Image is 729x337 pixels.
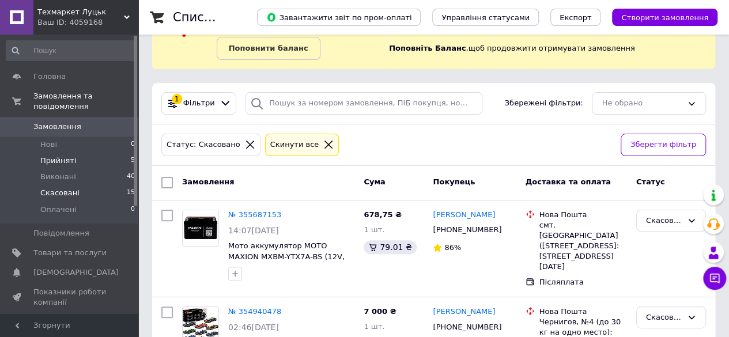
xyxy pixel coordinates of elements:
span: Зберегти фільтр [630,139,696,151]
a: Створити замовлення [600,13,717,21]
span: Показники роботи компанії [33,287,107,308]
button: Завантажити звіт по пром-оплаті [257,9,421,26]
div: 79.01 ₴ [364,240,416,254]
span: Створити замовлення [621,13,708,22]
span: Оплачені [40,205,77,215]
button: Управління статусами [432,9,539,26]
button: Експорт [550,9,601,26]
span: Статус [636,177,665,186]
input: Пошук [6,40,136,61]
span: 86% [444,243,461,252]
a: Мото аккумулятор MOTO MAXION MXBM-YTX7A-BS (12V, 7Ah, 90A, +/-), сухозаряд без электрол [228,241,345,282]
div: смт. [GEOGRAPHIC_DATA] ([STREET_ADDRESS]: [STREET_ADDRESS][DATE] [539,220,627,272]
div: [PHONE_NUMBER] [430,320,504,335]
a: № 354940478 [228,307,281,316]
span: 0 [131,139,135,150]
span: 678,75 ₴ [364,210,402,219]
div: Не обрано [602,97,682,109]
button: Чат з покупцем [703,267,726,290]
span: 0 [131,205,135,215]
span: 14:07[DATE] [228,226,279,235]
span: Виконані [40,172,76,182]
button: Зберегти фільтр [621,134,706,156]
img: Фото товару [183,210,218,246]
div: Cкинути все [268,139,322,151]
a: Поповнити баланс [217,37,320,60]
div: Нова Пошта [539,210,627,220]
div: [PHONE_NUMBER] [430,222,504,237]
b: Поповнити баланс [229,44,308,52]
span: Товари та послуги [33,248,107,258]
span: Прийняті [40,156,76,166]
span: Головна [33,71,66,82]
span: 02:46[DATE] [228,323,279,332]
span: Замовлення та повідомлення [33,91,138,112]
a: Фото товару [182,210,219,247]
div: Статус: Скасовано [164,139,243,151]
input: Пошук за номером замовлення, ПІБ покупця, номером телефону, Email, номером накладної [245,92,482,115]
span: Збережені фільтри: [505,98,583,109]
span: Нові [40,139,57,150]
a: [PERSON_NAME] [433,306,495,317]
a: № 355687153 [228,210,281,219]
span: Замовлення [33,122,81,132]
span: Фільтри [183,98,215,109]
div: Скасовано [646,215,682,227]
div: Нова Пошта [539,306,627,317]
span: Експорт [560,13,592,22]
span: 15 [127,188,135,198]
span: Повідомлення [33,228,89,238]
span: Управління статусами [441,13,530,22]
b: Поповніть Баланс [389,44,466,52]
span: 7 000 ₴ [364,307,396,316]
h1: Список замовлень [173,10,290,24]
div: 1 [172,94,182,104]
span: [DEMOGRAPHIC_DATA] [33,267,119,278]
a: [PERSON_NAME] [433,210,495,221]
span: Cума [364,177,385,186]
span: 40 [127,172,135,182]
span: Доставка та оплата [526,177,611,186]
button: Створити замовлення [612,9,717,26]
span: Техмаркет Луцьк [37,7,124,17]
span: Замовлення [182,177,234,186]
span: Покупець [433,177,475,186]
div: Післяплата [539,277,627,287]
span: 1 шт. [364,225,384,234]
span: 1 шт. [364,322,384,331]
span: Завантажити звіт по пром-оплаті [266,12,411,22]
span: 5 [131,156,135,166]
div: Скасовано [646,312,682,324]
span: Скасовані [40,188,80,198]
div: Ваш ID: 4059168 [37,17,138,28]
